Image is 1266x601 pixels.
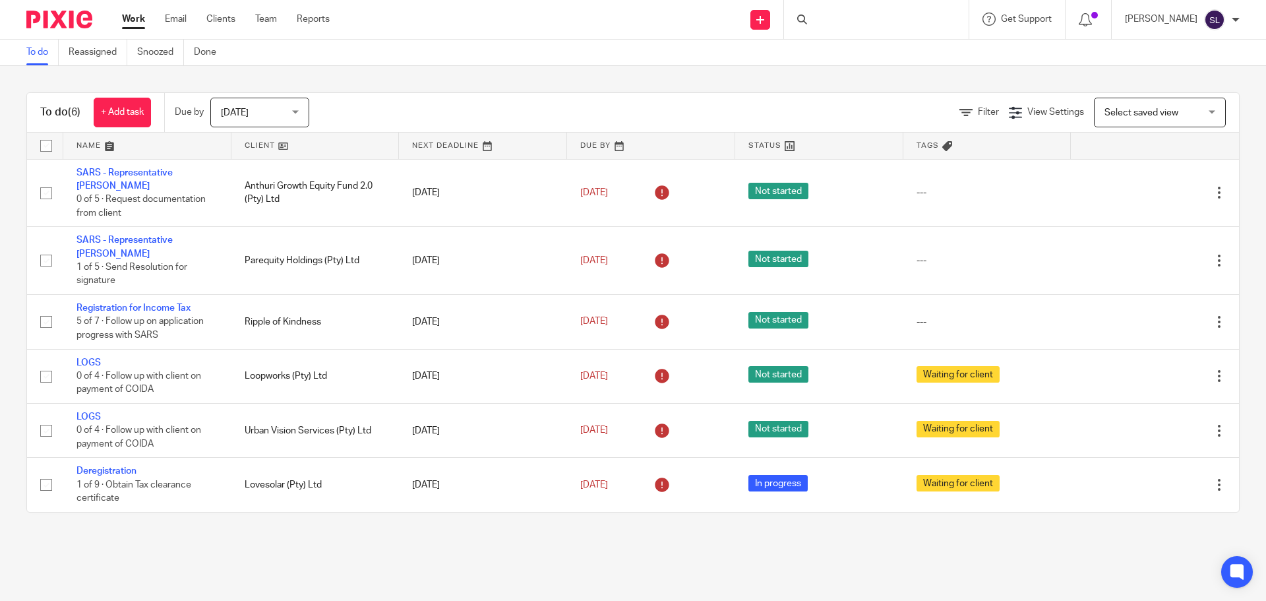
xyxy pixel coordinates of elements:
[580,256,608,265] span: [DATE]
[76,168,173,191] a: SARS - Representative [PERSON_NAME]
[1104,108,1178,117] span: Select saved view
[917,421,1000,437] span: Waiting for client
[1027,108,1084,117] span: View Settings
[580,317,608,327] span: [DATE]
[399,349,567,403] td: [DATE]
[206,13,235,26] a: Clients
[748,366,808,383] span: Not started
[231,295,400,349] td: Ripple of Kindness
[76,358,101,367] a: LOGS
[122,13,145,26] a: Work
[137,40,184,65] a: Snoozed
[917,475,1000,491] span: Waiting for client
[69,40,127,65] a: Reassigned
[76,466,136,476] a: Deregistration
[399,404,567,458] td: [DATE]
[40,106,80,119] h1: To do
[917,254,1058,267] div: ---
[26,40,59,65] a: To do
[748,421,808,437] span: Not started
[76,480,191,503] span: 1 of 9 · Obtain Tax clearance certificate
[165,13,187,26] a: Email
[68,107,80,117] span: (6)
[580,426,608,435] span: [DATE]
[231,458,400,512] td: Lovesolar (Pty) Ltd
[748,475,808,491] span: In progress
[231,227,400,295] td: Parequity Holdings (Pty) Ltd
[76,426,201,449] span: 0 of 4 · Follow up with client on payment of COIDA
[399,458,567,512] td: [DATE]
[917,315,1058,329] div: ---
[1125,13,1197,26] p: [PERSON_NAME]
[26,11,92,28] img: Pixie
[399,295,567,349] td: [DATE]
[231,349,400,403] td: Loopworks (Pty) Ltd
[748,312,808,329] span: Not started
[580,188,608,197] span: [DATE]
[917,142,939,149] span: Tags
[748,183,808,199] span: Not started
[76,236,173,258] a: SARS - Representative [PERSON_NAME]
[94,98,151,127] a: + Add task
[399,227,567,295] td: [DATE]
[76,412,101,422] a: LOGS
[231,404,400,458] td: Urban Vision Services (Pty) Ltd
[231,159,400,227] td: Anthuri Growth Equity Fund 2.0 (Pty) Ltd
[175,106,204,119] p: Due by
[1001,15,1052,24] span: Get Support
[580,480,608,490] span: [DATE]
[76,263,187,286] span: 1 of 5 · Send Resolution for signature
[76,195,206,218] span: 0 of 5 · Request documentation from client
[76,317,204,340] span: 5 of 7 · Follow up on application progress with SARS
[917,366,1000,383] span: Waiting for client
[297,13,330,26] a: Reports
[978,108,999,117] span: Filter
[76,303,191,313] a: Registration for Income Tax
[194,40,226,65] a: Done
[255,13,277,26] a: Team
[221,108,249,117] span: [DATE]
[748,251,808,267] span: Not started
[580,371,608,381] span: [DATE]
[1204,9,1225,30] img: svg%3E
[917,186,1058,199] div: ---
[76,371,201,395] span: 0 of 4 · Follow up with client on payment of COIDA
[399,159,567,227] td: [DATE]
